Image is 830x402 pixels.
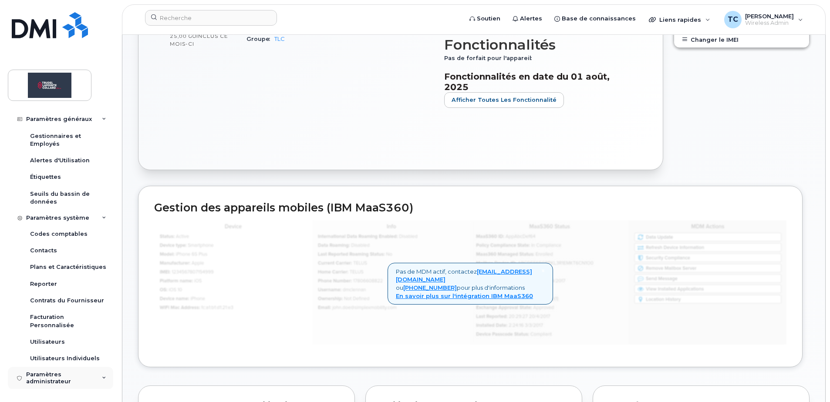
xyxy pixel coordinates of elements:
div: Liens rapides [643,11,716,28]
span: Soutien [477,14,500,23]
span: Wireless Admin [745,20,794,27]
a: [EMAIL_ADDRESS][DOMAIN_NAME] [396,268,532,283]
span: [PERSON_NAME] [745,13,794,20]
span: × [541,267,545,275]
span: Liens rapides [659,16,701,23]
img: mdm_maas360_data_lg-147edf4ce5891b6e296acbe60ee4acd306360f73f278574cfef86ac192ea0250.jpg [154,220,786,344]
button: Changer le IMEI [674,32,809,47]
span: Groupe [246,36,274,42]
h3: Fonctionnalités en date du 01 août, 2025 [444,71,631,92]
a: Close [541,268,545,274]
a: Soutien [463,10,506,27]
span: Alertes [520,14,542,23]
input: Recherche [145,10,277,26]
a: TLC [274,36,285,42]
span: Pas de forfait pour l'appareil [444,55,536,61]
h3: Fonctionnalités [444,37,631,53]
button: Afficher Toutes les Fonctionnalité [444,92,564,108]
span: TC [728,14,738,25]
span: Base de connaissances [562,14,636,23]
a: [PHONE_NUMBER] [403,284,457,291]
span: inclus ce mois-ci [170,33,228,47]
div: Tommy Collard [718,11,809,28]
a: Alertes [506,10,548,27]
div: Pas de MDM actif, contactez ou pour plus d'informations [388,263,553,305]
span: 25,00 Go [170,33,196,39]
h2: Gestion des appareils mobiles (IBM MaaS360) [154,202,786,214]
a: Base de connaissances [548,10,642,27]
a: En savoir plus sur l'intégration IBM MaaS360 [396,292,533,299]
span: Afficher Toutes les Fonctionnalité [452,96,557,104]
